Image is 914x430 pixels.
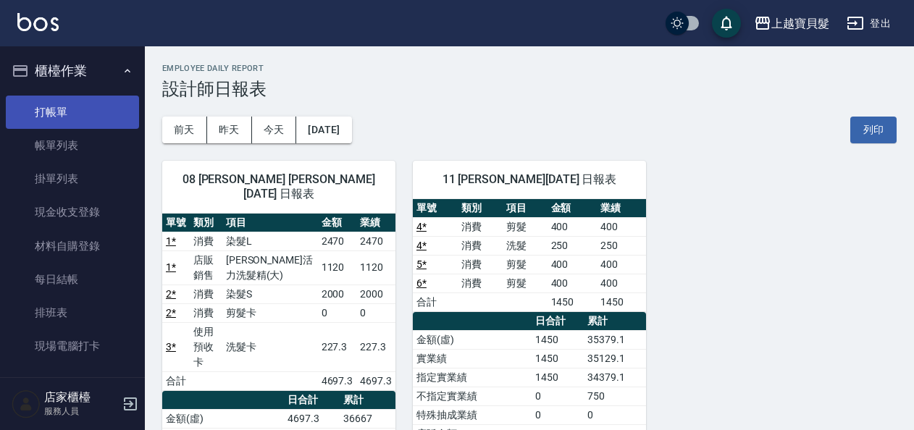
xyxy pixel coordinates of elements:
[318,250,357,284] td: 1120
[6,162,139,195] a: 掛單列表
[584,368,646,387] td: 34379.1
[6,329,139,363] a: 現場電腦打卡
[548,292,597,311] td: 1450
[6,369,139,407] button: 預約管理
[190,232,222,250] td: 消費
[771,14,829,33] div: 上越寶貝髮
[162,371,190,390] td: 合計
[190,284,222,303] td: 消費
[413,199,646,312] table: a dense table
[458,236,503,255] td: 消費
[532,387,584,405] td: 0
[413,368,532,387] td: 指定實業績
[190,322,222,371] td: 使用預收卡
[532,330,584,349] td: 1450
[222,232,318,250] td: 染髮L
[413,387,532,405] td: 不指定實業績
[222,284,318,303] td: 染髮S
[318,214,357,232] th: 金額
[548,255,597,274] td: 400
[162,409,284,428] td: 金額(虛)
[17,13,59,31] img: Logo
[430,172,629,187] span: 11 [PERSON_NAME][DATE] 日報表
[190,250,222,284] td: 店販銷售
[458,274,503,292] td: 消費
[6,129,139,162] a: 帳單列表
[190,303,222,322] td: 消費
[597,217,646,236] td: 400
[413,405,532,424] td: 特殊抽成業績
[284,409,340,428] td: 4697.3
[12,389,41,418] img: Person
[6,296,139,329] a: 排班表
[162,79,897,99] h3: 設計師日報表
[6,195,139,229] a: 現金收支登錄
[318,371,357,390] td: 4697.3
[356,284,395,303] td: 2000
[356,371,395,390] td: 4697.3
[318,232,357,250] td: 2470
[340,391,395,410] th: 累計
[356,250,395,284] td: 1120
[532,312,584,331] th: 日合計
[532,405,584,424] td: 0
[532,368,584,387] td: 1450
[712,9,741,38] button: save
[597,236,646,255] td: 250
[340,409,395,428] td: 36667
[503,236,548,255] td: 洗髮
[222,322,318,371] td: 洗髮卡
[356,322,395,371] td: 227.3
[6,96,139,129] a: 打帳單
[503,217,548,236] td: 剪髮
[597,274,646,292] td: 400
[252,117,297,143] button: 今天
[222,214,318,232] th: 項目
[356,303,395,322] td: 0
[850,117,897,143] button: 列印
[413,349,532,368] td: 實業績
[180,172,378,201] span: 08 [PERSON_NAME] [PERSON_NAME] [DATE] 日報表
[190,214,222,232] th: 類別
[584,387,646,405] td: 750
[162,214,395,391] table: a dense table
[207,117,252,143] button: 昨天
[296,117,351,143] button: [DATE]
[584,330,646,349] td: 35379.1
[413,330,532,349] td: 金額(虛)
[458,199,503,218] th: 類別
[548,217,597,236] td: 400
[503,274,548,292] td: 剪髮
[222,303,318,322] td: 剪髮卡
[6,52,139,90] button: 櫃檯作業
[597,292,646,311] td: 1450
[413,199,458,218] th: 單號
[748,9,835,38] button: 上越寶貝髮
[44,390,118,405] h5: 店家櫃檯
[6,229,139,263] a: 材料自購登錄
[458,255,503,274] td: 消費
[584,405,646,424] td: 0
[6,263,139,296] a: 每日結帳
[162,214,190,232] th: 單號
[413,292,458,311] td: 合計
[162,117,207,143] button: 前天
[44,405,118,418] p: 服務人員
[548,236,597,255] td: 250
[532,349,584,368] td: 1450
[584,349,646,368] td: 35129.1
[318,322,357,371] td: 227.3
[597,199,646,218] th: 業績
[597,255,646,274] td: 400
[356,232,395,250] td: 2470
[584,312,646,331] th: 累計
[503,255,548,274] td: 剪髮
[222,250,318,284] td: [PERSON_NAME]活力洗髮精(大)
[356,214,395,232] th: 業績
[548,199,597,218] th: 金額
[162,64,897,73] h2: Employee Daily Report
[458,217,503,236] td: 消費
[841,10,897,37] button: 登出
[503,199,548,218] th: 項目
[318,284,357,303] td: 2000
